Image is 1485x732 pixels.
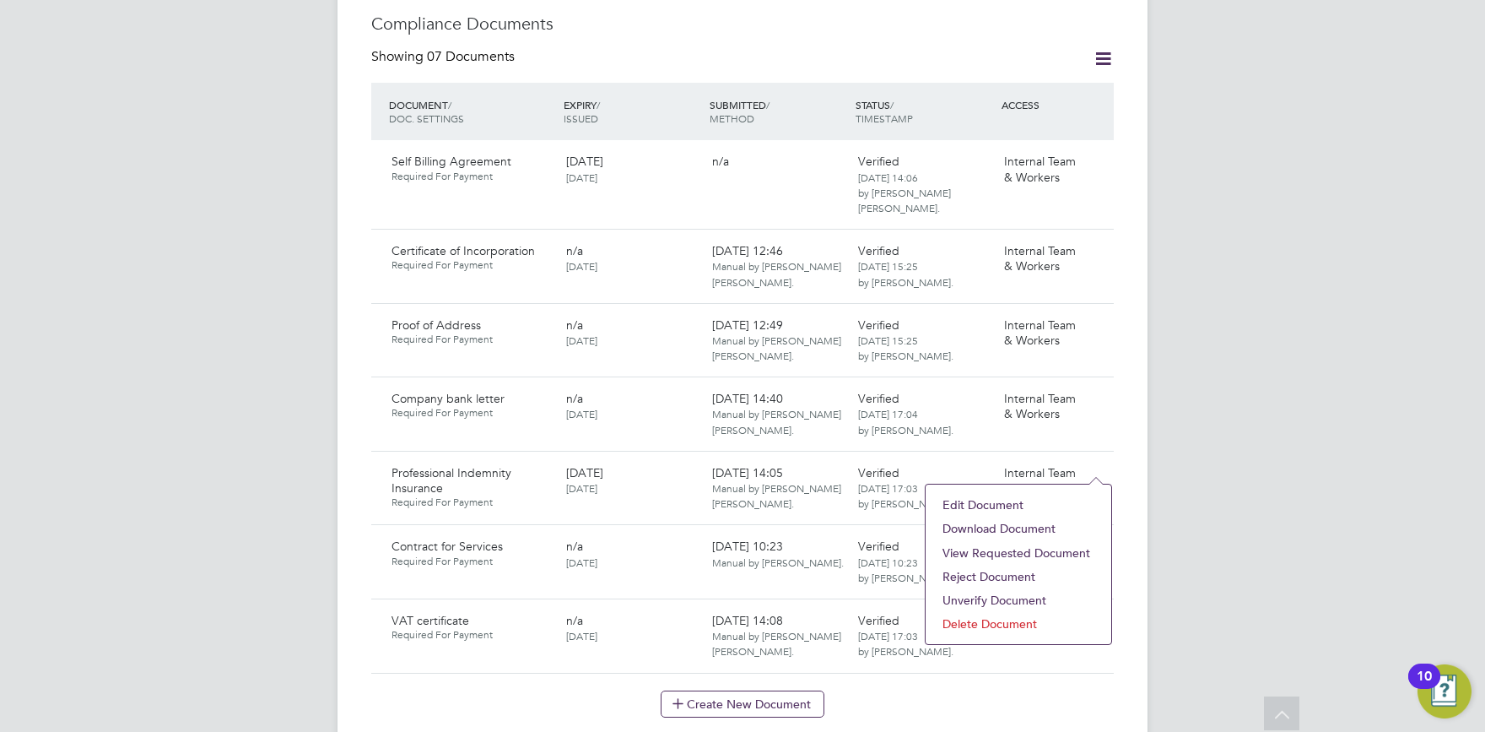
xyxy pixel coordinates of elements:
[858,556,953,584] span: [DATE] 10:23 by [PERSON_NAME].
[1417,676,1432,698] div: 10
[391,628,553,642] span: Required For Payment
[712,391,841,436] span: [DATE] 14:40
[1004,154,1076,184] span: Internal Team & Workers
[566,154,603,169] span: [DATE]
[712,613,841,659] span: [DATE] 14:08
[712,629,841,658] span: Manual by [PERSON_NAME] [PERSON_NAME].
[389,111,464,125] span: DOC. SETTINGS
[934,517,1103,540] li: Download Document
[448,98,451,111] span: /
[710,111,754,125] span: METHOD
[566,556,597,569] span: [DATE]
[1004,465,1076,496] span: Internal Team & Workers
[559,89,705,133] div: EXPIRY
[391,406,553,420] span: Required For Payment
[597,98,600,111] span: /
[371,13,1114,35] h3: Compliance Documents
[712,317,841,363] span: [DATE] 12:49
[566,333,597,347] span: [DATE]
[566,171,597,184] span: [DATE]
[934,612,1103,636] li: Delete Document
[858,629,953,658] span: [DATE] 17:03 by [PERSON_NAME].
[858,317,899,333] span: Verified
[391,555,553,568] span: Required For Payment
[997,89,1114,120] div: ACCESS
[566,391,583,406] span: n/a
[371,48,518,66] div: Showing
[1417,664,1471,718] button: Open Resource Center, 10 new notifications
[934,493,1103,517] li: Edit Document
[566,613,583,628] span: n/a
[391,613,469,628] span: VAT certificate
[566,407,597,420] span: [DATE]
[1004,317,1076,348] span: Internal Team & Workers
[661,691,824,718] button: Create New Document
[566,317,583,333] span: n/a
[890,98,894,111] span: /
[934,565,1103,588] li: Reject Document
[391,496,553,509] span: Required For Payment
[391,258,553,272] span: Required For Payment
[712,259,841,288] span: Manual by [PERSON_NAME] [PERSON_NAME].
[934,588,1103,612] li: Unverify Document
[858,243,899,258] span: Verified
[712,154,729,169] span: n/a
[712,333,841,362] span: Manual by [PERSON_NAME] [PERSON_NAME].
[858,465,899,480] span: Verified
[566,465,603,480] span: [DATE]
[1004,243,1076,274] span: Internal Team & Workers
[858,391,899,406] span: Verified
[712,243,841,289] span: [DATE] 12:46
[427,48,515,65] span: 07 Documents
[391,333,553,346] span: Required For Payment
[712,481,841,510] span: Manual by [PERSON_NAME] [PERSON_NAME].
[391,154,511,169] span: Self Billing Agreement
[858,613,899,628] span: Verified
[858,539,899,554] span: Verified
[566,629,597,643] span: [DATE]
[391,539,503,554] span: Contract for Services
[566,259,597,273] span: [DATE]
[712,407,841,436] span: Manual by [PERSON_NAME] [PERSON_NAME].
[705,89,851,133] div: SUBMITTED
[391,465,511,496] span: Professional Indemnity Insurance
[858,333,953,362] span: [DATE] 15:25 by [PERSON_NAME].
[856,111,913,125] span: TIMESTAMP
[385,89,559,133] div: DOCUMENT
[564,111,598,125] span: ISSUED
[1004,391,1076,421] span: Internal Team & Workers
[766,98,769,111] span: /
[858,481,953,510] span: [DATE] 17:03 by [PERSON_NAME].
[712,556,844,569] span: Manual by [PERSON_NAME].
[391,317,481,333] span: Proof of Address
[391,170,553,183] span: Required For Payment
[858,407,953,436] span: [DATE] 17:04 by [PERSON_NAME].
[391,243,535,258] span: Certificate of Incorporation
[566,243,583,258] span: n/a
[712,539,844,569] span: [DATE] 10:23
[391,391,505,406] span: Company bank letter
[566,481,597,495] span: [DATE]
[858,171,951,214] span: [DATE] 14:06 by [PERSON_NAME] [PERSON_NAME].
[858,259,953,288] span: [DATE] 15:25 by [PERSON_NAME].
[566,539,583,554] span: n/a
[851,89,997,133] div: STATUS
[712,465,841,511] span: [DATE] 14:05
[858,154,899,169] span: Verified
[934,541,1103,565] li: View Requested Document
